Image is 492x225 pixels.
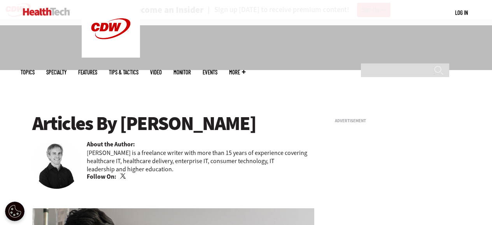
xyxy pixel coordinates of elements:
[109,69,138,75] a: Tips & Tactics
[455,9,468,17] div: User menu
[5,202,25,221] div: Cookie Settings
[173,69,191,75] a: MonITor
[87,140,135,149] b: About the Author:
[335,126,452,223] iframe: advertisement
[5,202,25,221] button: Open Preferences
[203,69,217,75] a: Events
[32,113,315,134] h1: Articles By [PERSON_NAME]
[87,149,315,173] p: [PERSON_NAME] is a freelance writer with more than 15 years of experience covering healthcare IT,...
[82,51,140,60] a: CDW
[335,119,452,123] h3: Advertisement
[120,173,127,179] a: Twitter
[78,69,97,75] a: Features
[46,69,67,75] span: Specialty
[87,172,116,181] b: Follow On:
[21,69,35,75] span: Topics
[229,69,245,75] span: More
[23,8,70,16] img: Home
[455,9,468,16] a: Log in
[150,69,162,75] a: Video
[32,140,81,189] img: Brian Eastwood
